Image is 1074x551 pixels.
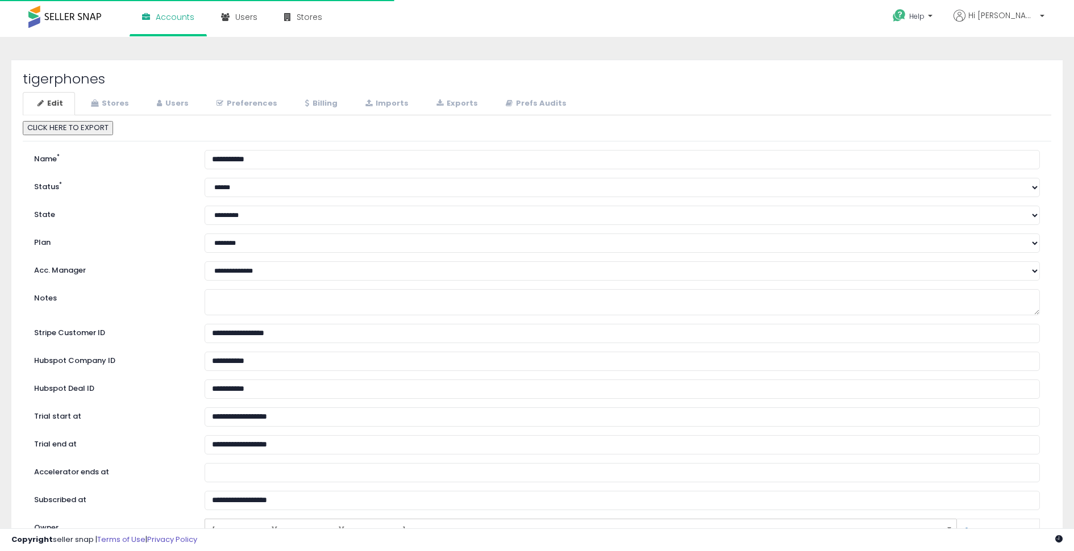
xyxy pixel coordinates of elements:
[142,92,201,115] a: Users
[26,435,196,450] label: Trial end at
[968,10,1036,21] span: Hi [PERSON_NAME]
[23,72,1051,86] h2: tigerphones
[202,92,289,115] a: Preferences
[954,10,1044,35] a: Hi [PERSON_NAME]
[26,324,196,339] label: Stripe Customer ID
[156,11,194,23] span: Accounts
[11,534,53,545] strong: Copyright
[351,92,421,115] a: Imports
[34,523,59,533] label: Owner
[26,352,196,366] label: Hubspot Company ID
[290,92,349,115] a: Billing
[26,379,196,394] label: Hubspot Deal ID
[422,92,490,115] a: Exports
[26,491,196,506] label: Subscribed at
[909,11,925,21] span: Help
[964,527,1033,535] a: [PERSON_NAME]
[26,261,196,276] label: Acc. Manager
[23,92,75,115] a: Edit
[26,206,196,220] label: State
[212,521,935,541] span: [PERSON_NAME][EMAIL_ADDRESS][DOMAIN_NAME]
[892,9,906,23] i: Get Help
[23,121,113,135] button: CLICK HERE TO EXPORT
[97,534,145,545] a: Terms of Use
[26,178,196,193] label: Status
[26,407,196,422] label: Trial start at
[297,11,322,23] span: Stores
[76,92,141,115] a: Stores
[235,11,257,23] span: Users
[491,92,578,115] a: Prefs Audits
[147,534,197,545] a: Privacy Policy
[26,289,196,304] label: Notes
[11,535,197,545] div: seller snap | |
[26,463,196,478] label: Accelerator ends at
[26,233,196,248] label: Plan
[26,150,196,165] label: Name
